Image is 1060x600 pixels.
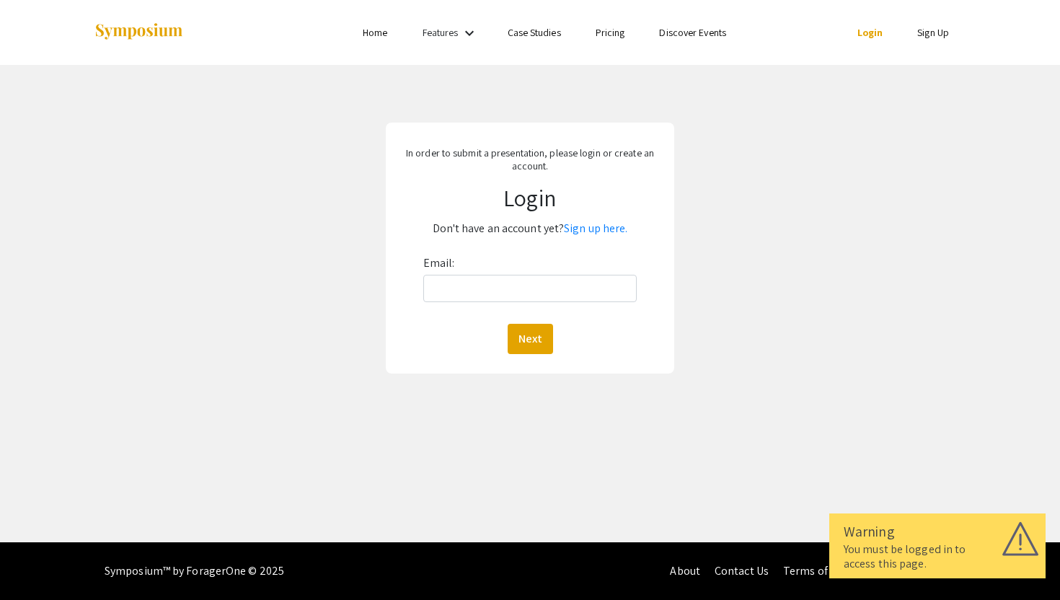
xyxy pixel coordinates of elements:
h1: Login [397,184,664,211]
button: Next [508,324,553,354]
a: Sign up here. [564,221,627,236]
a: Login [857,26,883,39]
div: Warning [844,521,1031,542]
a: Discover Events [659,26,726,39]
a: Features [423,26,459,39]
a: Pricing [596,26,625,39]
a: Case Studies [508,26,561,39]
label: Email: [423,252,455,275]
p: Don't have an account yet? [397,217,664,240]
a: Sign Up [917,26,949,39]
a: Terms of Service [783,563,865,578]
img: Symposium by ForagerOne [94,22,184,42]
a: Home [363,26,387,39]
mat-icon: Expand Features list [461,25,478,42]
p: In order to submit a presentation, please login or create an account. [397,146,664,172]
div: Symposium™ by ForagerOne © 2025 [105,542,284,600]
a: About [670,563,700,578]
div: You must be logged in to access this page. [844,542,1031,571]
a: Contact Us [715,563,769,578]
